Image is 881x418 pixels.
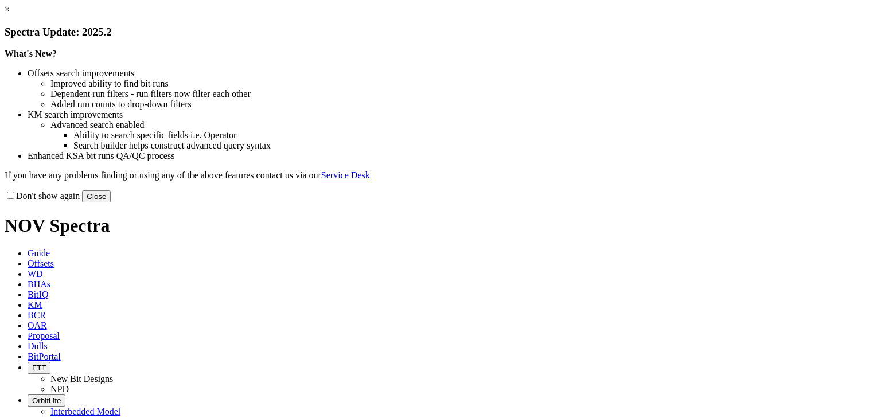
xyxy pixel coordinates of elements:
[28,279,50,289] span: BHAs
[7,192,14,199] input: Don't show again
[73,140,876,151] li: Search builder helps construct advanced query syntax
[50,384,69,394] a: NPD
[28,151,876,161] li: Enhanced KSA bit runs QA/QC process
[28,248,50,258] span: Guide
[28,300,42,310] span: KM
[50,374,113,384] a: New Bit Designs
[82,190,111,202] button: Close
[50,407,120,416] a: Interbedded Model
[28,110,876,120] li: KM search improvements
[32,364,46,372] span: FTT
[28,321,47,330] span: OAR
[5,191,80,201] label: Don't show again
[5,49,57,58] strong: What's New?
[28,310,46,320] span: BCR
[28,341,48,351] span: Dulls
[5,26,876,38] h3: Spectra Update: 2025.2
[50,79,876,89] li: Improved ability to find bit runs
[5,215,876,236] h1: NOV Spectra
[28,259,54,268] span: Offsets
[28,269,43,279] span: WD
[73,130,876,140] li: Ability to search specific fields i.e. Operator
[50,99,876,110] li: Added run counts to drop-down filters
[50,120,876,130] li: Advanced search enabled
[28,351,61,361] span: BitPortal
[5,170,876,181] p: If you have any problems finding or using any of the above features contact us via our
[50,89,876,99] li: Dependent run filters - run filters now filter each other
[28,68,876,79] li: Offsets search improvements
[32,396,61,405] span: OrbitLite
[321,170,370,180] a: Service Desk
[28,331,60,341] span: Proposal
[5,5,10,14] a: ×
[28,290,48,299] span: BitIQ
